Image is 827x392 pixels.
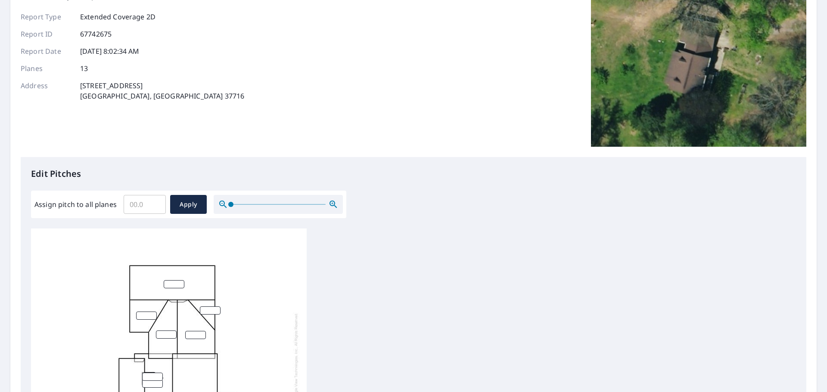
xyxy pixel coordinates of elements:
p: Report ID [21,29,72,39]
p: Edit Pitches [31,167,796,180]
span: Apply [177,199,200,210]
p: Address [21,80,72,101]
p: Report Type [21,12,72,22]
p: 67742675 [80,29,112,39]
p: [DATE] 8:02:34 AM [80,46,140,56]
p: Planes [21,63,72,74]
button: Apply [170,195,207,214]
label: Assign pitch to all planes [34,199,117,210]
input: 00.0 [124,192,166,216]
p: [STREET_ADDRESS] [GEOGRAPHIC_DATA], [GEOGRAPHIC_DATA] 37716 [80,80,244,101]
p: 13 [80,63,88,74]
p: Report Date [21,46,72,56]
p: Extended Coverage 2D [80,12,155,22]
